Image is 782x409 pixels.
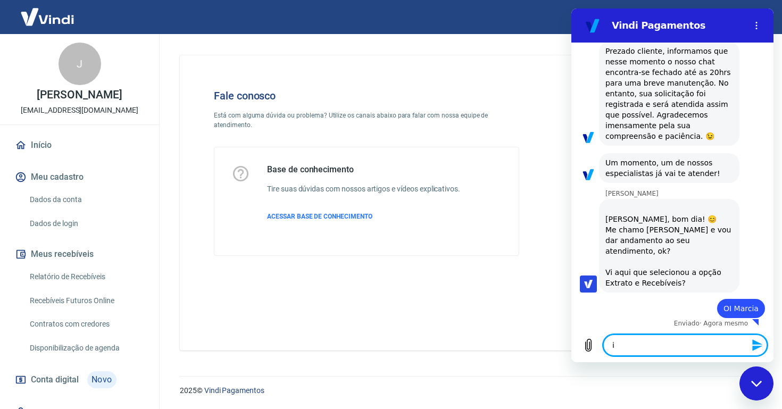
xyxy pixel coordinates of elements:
p: Está com alguma dúvida ou problema? Utilize os canais abaixo para falar com nossa equipe de atend... [214,111,519,130]
img: Fale conosco [557,72,719,214]
span: Novo [87,371,117,388]
span: ACESSAR BASE DE CONHECIMENTO [267,213,372,220]
iframe: Botão para abrir a janela de mensagens, conversa em andamento [739,366,773,400]
a: Início [13,133,146,157]
a: Contratos com credores [26,313,146,335]
a: Dados da conta [26,189,146,211]
a: ACESSAR BASE DE CONHECIMENTO [267,212,460,221]
img: Vindi [13,1,82,33]
iframe: Janela de mensagens [571,9,773,362]
span: Conta digital [31,372,79,387]
p: 2025 © [180,385,756,396]
a: Vindi Pagamentos [204,386,264,395]
a: Relatório de Recebíveis [26,266,146,288]
h4: Fale conosco [214,89,519,102]
h6: Tire suas dúvidas com nossos artigos e vídeos explicativos. [267,183,460,195]
a: Conta digitalNovo [13,367,146,393]
a: Disponibilização de agenda [26,337,146,359]
button: Meu cadastro [13,165,146,189]
a: Dados de login [26,213,146,235]
button: Meus recebíveis [13,243,146,266]
p: [EMAIL_ADDRESS][DOMAIN_NAME] [21,105,138,116]
a: Recebíveis Futuros Online [26,290,146,312]
h5: Base de conhecimento [267,164,460,175]
button: Sair [731,7,769,27]
p: [PERSON_NAME] [37,89,122,101]
div: J [59,43,101,85]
